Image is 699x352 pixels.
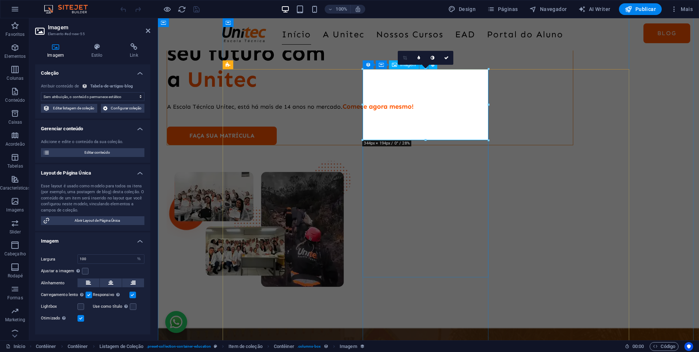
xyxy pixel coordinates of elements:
[35,43,79,59] h4: Imagem
[163,5,171,14] button: Clique aqui para sair do modo de visualização e continuar editando
[52,148,142,157] span: Editar conteúdo
[48,24,150,31] h2: Imagem
[41,267,82,276] label: Ajustar a imagem
[93,302,130,311] label: Use como título
[619,3,662,15] button: Publicar
[101,104,144,113] button: Configurar coleção
[214,344,217,348] i: Este elemento é uma predefinição personalizável
[41,148,144,157] button: Editar conteúdo
[11,296,26,311] img: WhatsApp
[41,216,144,225] button: Abrir Layout de Página Única
[35,232,150,246] h4: Imagem
[4,251,26,257] p: Cabeçalho
[575,3,613,15] button: AI Writer
[41,279,78,288] label: Alinhamento
[147,342,211,351] span: . preset-collection-container-education
[445,3,479,15] div: Design (Ctrl+Alt+Y)
[10,229,21,235] p: Slider
[99,342,144,351] span: Clique para selecionar. Clique duas vezes para editar
[653,342,675,351] span: Código
[5,317,25,323] p: Marketing
[529,5,567,13] span: Navegador
[35,120,150,133] h4: Gerenciar conteúdo
[487,5,518,13] span: Páginas
[41,83,79,90] div: Atribuir conteúdo de
[426,51,439,65] a: Escala de cinza
[93,291,129,299] label: Responsivo
[4,53,26,59] p: Elementos
[177,5,186,14] button: reload
[35,164,150,177] h4: Layout de Página Única
[42,5,97,14] img: Editor Logo
[398,51,412,65] a: Modo de recorte
[7,75,23,81] p: Colunas
[90,83,133,90] div: Tabela-de-artigos-blog
[68,342,88,351] span: Clique para selecionar. Clique duas vezes para editar
[41,183,144,214] div: Esse layout é usado como modelo para todos os itens (por exemplo, uma postagem de blog) desta col...
[448,5,476,13] span: Design
[632,342,644,351] span: 00 00
[668,3,696,15] button: Mais
[41,104,97,113] button: Editar listagem de coleção
[324,344,328,349] i: Este elemento pode ser vinculado a um campo de coleção
[6,342,25,351] a: Clique para cancelar a seleção. Clique duas vezes para abrir as Páginas
[355,6,361,12] i: Ao redimensionar, ajusta automaticamente o nível de zoom para caber no dispositivo escolhido.
[650,342,679,351] button: Código
[297,342,321,351] span: . columns-box
[445,3,479,15] button: Design
[118,43,150,59] h4: Link
[360,344,365,349] i: Este elemento está vinculado a uma coleção
[7,163,23,169] p: Tabelas
[8,273,23,279] p: Rodapé
[684,342,693,351] button: Usercentrics
[6,207,24,213] p: Imagens
[36,342,56,351] span: Clique para selecionar. Clique duas vezes para editar
[48,31,136,37] h3: Elemento #ed-new-55
[41,139,144,145] div: Adicione e edite o conteúdo da sua coleção.
[35,329,150,346] h4: Texto
[228,342,262,351] span: Clique para selecionar. Clique duas vezes para editar
[526,3,570,15] button: Navegador
[274,342,294,351] span: Clique para selecionar. Clique duas vezes para editar
[638,344,639,349] span: :
[41,257,78,261] label: Largura
[670,5,693,13] span: Mais
[110,104,142,113] span: Configurar coleção
[340,342,357,351] span: Clique para selecionar. Clique duas vezes para editar
[484,3,521,15] button: Páginas
[41,314,78,323] label: Otimizado
[7,295,23,301] p: Formas
[41,302,78,311] label: Lightbox
[439,51,453,65] a: Confirme ( Ctrl ⏎ )
[52,216,142,225] span: Abrir Layout de Página Única
[52,104,95,113] span: Editar listagem de coleção
[7,293,29,315] a: Fale conosco pelo WhatsApp
[79,43,117,59] h4: Estilo
[336,5,347,14] h6: 100%
[178,5,186,14] i: Recarregar página
[8,119,22,125] p: Caixas
[5,141,25,147] p: Acordeão
[625,342,644,351] h6: Tempo de sessão
[625,5,656,13] span: Publicar
[5,31,24,37] p: Favoritos
[5,97,25,103] p: Conteúdo
[412,51,426,65] a: Borrão
[35,64,150,78] h4: Coleção
[36,342,365,351] nav: breadcrumb
[41,291,86,299] label: Carregamento lento
[578,5,610,13] span: AI Writer
[325,5,351,14] button: 100%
